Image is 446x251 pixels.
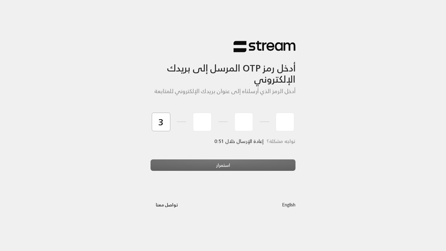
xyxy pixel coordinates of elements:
[151,199,183,210] button: تواصل معنا
[151,53,295,85] h3: أدخل رمز OTP المرسل إلى بريدك الإلكتروني
[151,88,295,95] h5: أدخل الرمز الذي أرسلناه إلى عنوان بريدك الإلكتروني للمتابعة
[282,199,295,210] a: English
[267,137,295,145] span: تواجه مشكلة؟
[215,137,264,145] span: إعادة الإرسال خلال 0:51
[234,41,295,53] img: Stream Logo
[151,201,183,209] a: تواصل معنا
